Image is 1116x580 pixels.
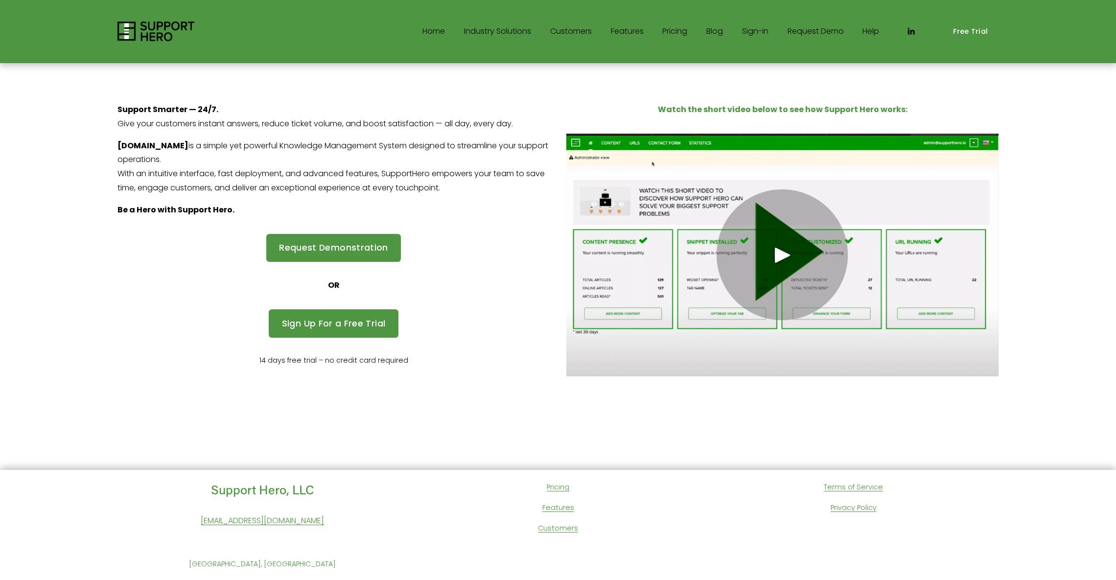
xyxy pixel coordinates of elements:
a: Sign-in [742,23,768,39]
span: Industry Solutions [464,24,531,39]
a: Request Demo [788,23,844,39]
a: Blog [706,23,723,39]
span: [GEOGRAPHIC_DATA], [GEOGRAPHIC_DATA] [189,559,336,569]
div: Play [771,243,794,267]
a: Customers [550,23,592,39]
a: Sign Up For a Free Trial [269,309,398,338]
a: LinkedIn [906,26,916,36]
a: Free Trial [943,20,999,43]
a: Features [611,23,644,39]
p: 14 days free trial – no credit card required [117,354,550,367]
a: Home [422,23,445,39]
strong: Be a Hero with Support Hero. [117,204,234,215]
a: Request Demonstration [266,234,401,262]
a: Terms of Service [824,481,883,494]
a: Customers [538,522,578,535]
a: Privacy Policy [831,502,877,514]
strong: [DOMAIN_NAME] [117,140,188,151]
a: Pricing [547,481,569,494]
h4: Support Hero, LLC [117,481,408,498]
img: Support Hero [117,22,194,41]
a: Help [862,23,879,39]
p: Give your customers instant answers, reduce ticket volume, and boost satisfaction — all day, ever... [117,103,550,131]
strong: Support Smarter — 24/7. [117,104,218,115]
strong: OR [328,279,340,291]
a: folder dropdown [464,23,531,39]
p: is a simple yet powerful Knowledge Management System designed to streamline your support operatio... [117,139,550,195]
a: [EMAIL_ADDRESS][DOMAIN_NAME] [201,514,324,528]
a: Features [542,502,574,514]
a: Pricing [662,23,687,39]
strong: Watch the short video below to see how Support Hero works: [658,104,907,115]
